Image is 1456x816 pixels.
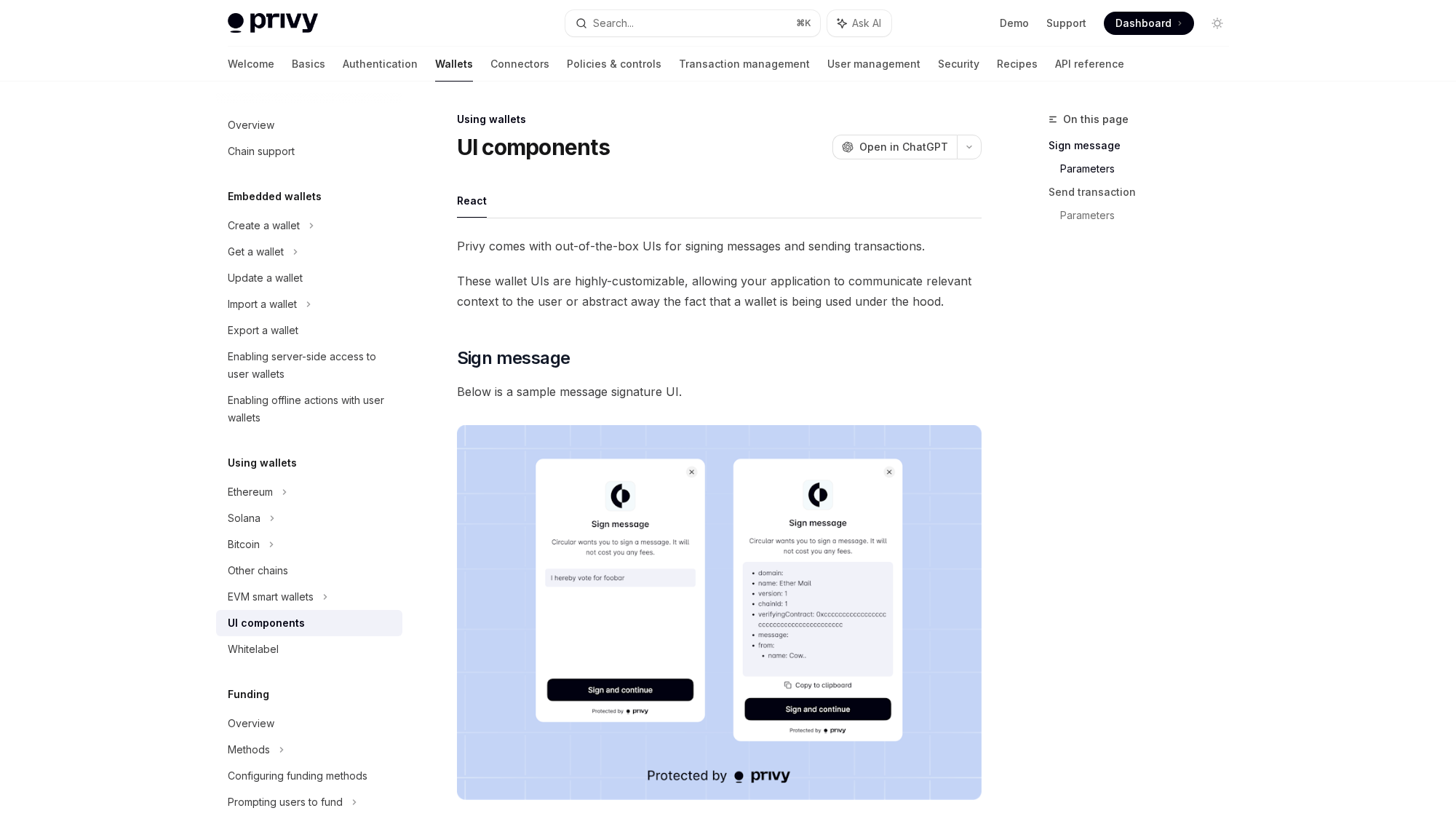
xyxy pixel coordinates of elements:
a: Authentication [343,47,418,82]
a: Parameters [1060,157,1241,181]
button: Open in ChatGPT [832,135,957,159]
a: Policies & controls [567,47,661,82]
div: Get a wallet [228,243,284,261]
button: React [457,183,487,218]
div: UI components [228,614,305,632]
div: Solana [228,510,260,527]
h5: Using wallets [228,454,297,472]
a: Enabling offline actions with user wallets [216,387,402,431]
a: Basics [292,47,325,82]
span: Privy comes with out-of-the-box UIs for signing messages and sending transactions. [457,236,982,256]
button: Toggle dark mode [1206,12,1229,35]
span: Open in ChatGPT [859,140,948,154]
div: Enabling offline actions with user wallets [228,392,394,427]
span: Dashboard [1115,16,1171,31]
span: Sign message [457,346,570,370]
div: Whitelabel [228,641,279,658]
button: Search...⌘K [565,10,820,36]
div: Using wallets [457,112,982,127]
a: Recipes [997,47,1038,82]
a: Transaction management [679,47,810,82]
h5: Funding [228,686,269,703]
a: Export a wallet [216,317,402,344]
a: Send transaction [1049,181,1241,204]
div: Import a wallet [228,296,297,313]
a: Welcome [228,47,274,82]
span: Ask AI [852,16,881,31]
h5: Embedded wallets [228,188,322,205]
img: images/Sign.png [457,425,982,800]
span: Below is a sample message signature UI. [457,381,982,402]
div: Ethereum [228,483,273,501]
div: Methods [228,741,270,758]
div: Bitcoin [228,536,260,553]
div: Search... [593,15,634,32]
a: UI components [216,610,402,636]
span: ⌘ K [796,17,811,29]
a: Wallets [435,47,473,82]
div: Configuring funding methods [228,767,367,785]
a: Update a wallet [216,265,402,291]
a: Configuring funding methods [216,763,402,789]
a: Sign message [1049,134,1241,157]
div: Export a wallet [228,322,298,339]
a: Dashboard [1104,12,1194,35]
a: Demo [1000,16,1029,31]
div: Prompting users to fund [228,793,343,811]
a: Connectors [490,47,549,82]
a: User management [827,47,920,82]
a: Parameters [1060,204,1241,227]
div: Update a wallet [228,269,303,287]
a: Enabling server-side access to user wallets [216,344,402,387]
a: Security [938,47,979,82]
button: Ask AI [827,10,891,36]
div: Overview [228,116,274,134]
a: API reference [1055,47,1124,82]
h1: UI components [457,134,610,160]
a: Support [1046,16,1086,31]
a: Overview [216,710,402,737]
a: Overview [216,112,402,138]
span: On this page [1063,111,1129,128]
a: Other chains [216,558,402,584]
div: Other chains [228,562,288,579]
a: Whitelabel [216,636,402,662]
div: Overview [228,715,274,732]
img: light logo [228,13,318,33]
div: EVM smart wallets [228,588,314,606]
div: Enabling server-side access to user wallets [228,348,394,383]
a: Chain support [216,138,402,165]
span: These wallet UIs are highly-customizable, allowing your application to communicate relevant conte... [457,271,982,312]
div: Chain support [228,143,295,160]
div: Create a wallet [228,217,300,234]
